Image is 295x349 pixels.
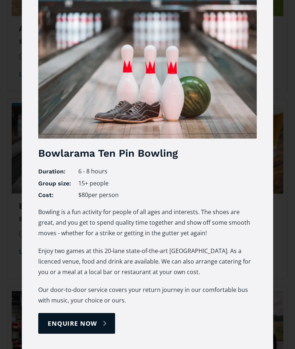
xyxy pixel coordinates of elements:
[38,168,71,176] h4: Duration:
[78,191,82,199] div: $
[38,285,257,306] p: Our door-to-door service covers your return journey in our comfortable bus with music, your choic...
[82,191,88,199] div: 80
[38,146,257,160] h3: Bowlarama Ten Pin Bowling
[38,246,257,277] p: Enjoy two games at this 20-lane state-of-the-art [GEOGRAPHIC_DATA]. As a licenced venue, food and...
[38,180,71,188] h4: Group size:
[88,191,119,199] div: per person
[38,207,257,238] p: Bowling is a fun activity for people of all ages and interests. The shoes are great, and you get ...
[78,180,257,188] div: 15+ people
[38,313,115,334] a: enquire now
[78,168,257,176] div: 6 - 8 hours
[38,191,71,199] h4: Cost:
